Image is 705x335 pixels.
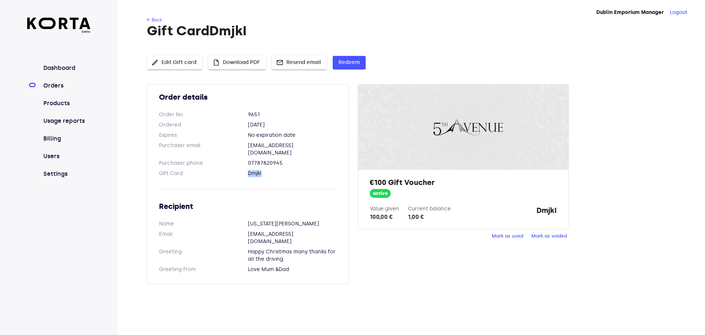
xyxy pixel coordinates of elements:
dt: Ordered [159,121,248,129]
span: insert_drive_file [213,59,220,66]
a: ← Back [147,17,162,22]
dd: DmjkI [248,170,337,177]
a: Edit Gift card [147,58,202,65]
img: Korta [27,18,91,29]
span: active [370,190,391,197]
dd: [US_STATE][PERSON_NAME] [248,220,337,228]
span: mail [276,59,283,66]
h2: Order details [159,92,337,102]
button: Redeem [333,56,366,70]
label: Value given [370,206,399,212]
dt: Name [159,220,248,228]
button: Mark as voided [529,231,569,242]
span: Mark as used [492,232,523,240]
a: Orders [42,81,91,90]
span: edit [151,59,159,66]
a: Users [42,152,91,161]
span: Mark as voided [531,232,567,240]
dt: Expires [159,132,248,139]
dt: Gift Card [159,170,248,177]
h1: Gift Card DmjkI [147,24,674,38]
a: Usage reports [42,117,91,125]
dd: 9651 [248,111,337,118]
h2: Recipient [159,201,337,211]
dd: [DATE] [248,121,337,129]
div: 1,00 € [408,213,451,221]
dd: Happy Christmas many thanks for all the driving. [248,248,337,263]
span: Edit Gift card [153,58,196,67]
a: Billing [42,134,91,143]
button: Resend email [272,56,327,70]
a: beta [27,18,91,34]
a: Products [42,99,91,108]
dt: Order No. [159,111,248,118]
strong: Dublin Emporium Manager [596,9,664,15]
dt: Email [159,231,248,245]
a: Settings [42,170,91,178]
dt: Purchaser email [159,142,248,157]
dd: [EMAIL_ADDRESS][DOMAIN_NAME] [248,142,337,157]
a: Dashboard [42,64,91,72]
span: Download PDF [214,58,260,67]
button: Mark as used [490,231,525,242]
strong: DmjkI [536,205,557,221]
button: Download PDF [208,56,266,70]
label: Current balance [408,206,451,212]
dt: Greeting from [159,266,248,273]
span: Redeem [339,58,360,67]
dd: 07787820945 [248,160,337,167]
span: beta [27,29,91,34]
span: Resend email [278,58,321,67]
h2: €100 Gift Voucher [370,177,556,188]
button: Logout [670,9,687,16]
dd: No expiration date [248,132,337,139]
dd: Love Mum &Dad [248,266,337,273]
dt: Greeting [159,248,248,263]
button: Edit Gift card [147,56,202,70]
dd: [EMAIL_ADDRESS][DOMAIN_NAME] [248,231,337,245]
div: 100,00 € [370,213,399,221]
dt: Purchaser phone [159,160,248,167]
